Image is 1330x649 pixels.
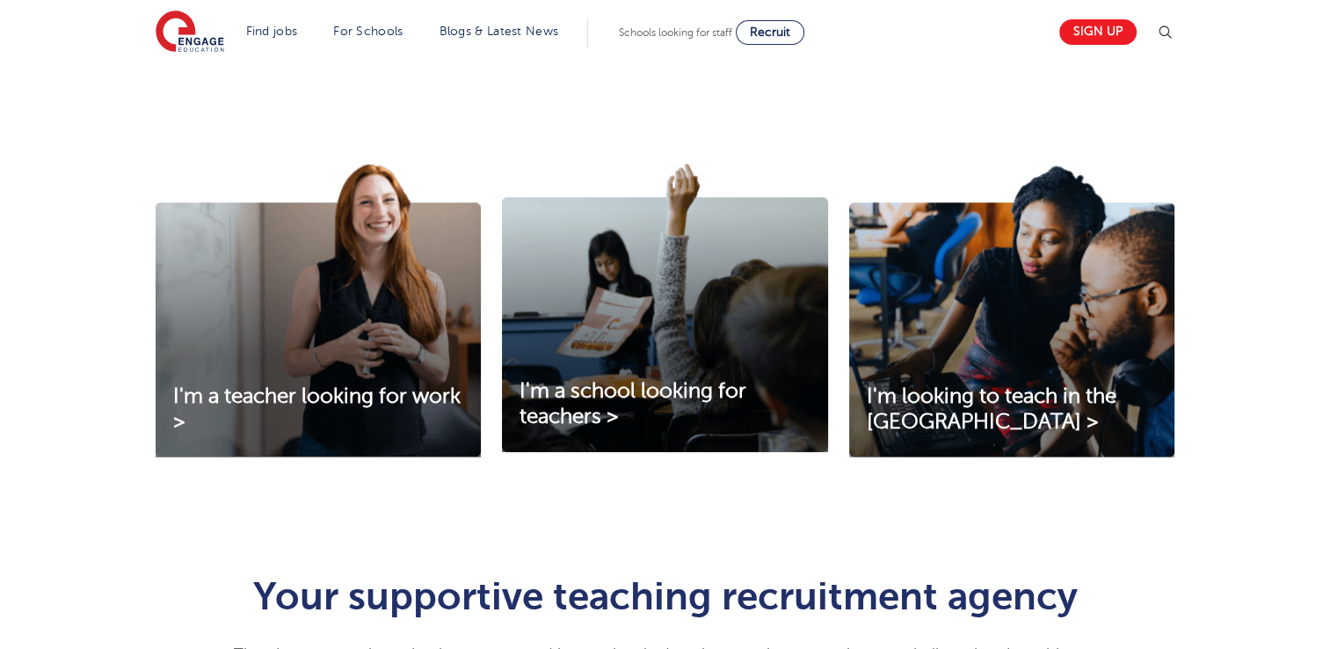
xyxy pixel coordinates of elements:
a: For Schools [333,25,403,38]
a: Find jobs [246,25,298,38]
a: I'm looking to teach in the [GEOGRAPHIC_DATA] > [849,384,1174,435]
span: I'm a school looking for teachers > [520,379,746,428]
img: Engage Education [156,11,224,55]
a: Sign up [1059,19,1137,45]
img: I'm a teacher looking for work [156,164,481,457]
a: I'm a teacher looking for work > [156,384,481,435]
span: I'm looking to teach in the [GEOGRAPHIC_DATA] > [867,384,1116,434]
a: Blogs & Latest News [440,25,559,38]
img: I'm a school looking for teachers [502,164,827,452]
h1: Your supportive teaching recruitment agency [234,577,1096,616]
img: I'm looking to teach in the UK [849,164,1174,457]
a: I'm a school looking for teachers > [502,379,827,430]
span: Recruit [750,26,790,39]
a: Recruit [736,20,804,45]
span: I'm a teacher looking for work > [173,384,461,434]
span: Schools looking for staff [619,26,732,39]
